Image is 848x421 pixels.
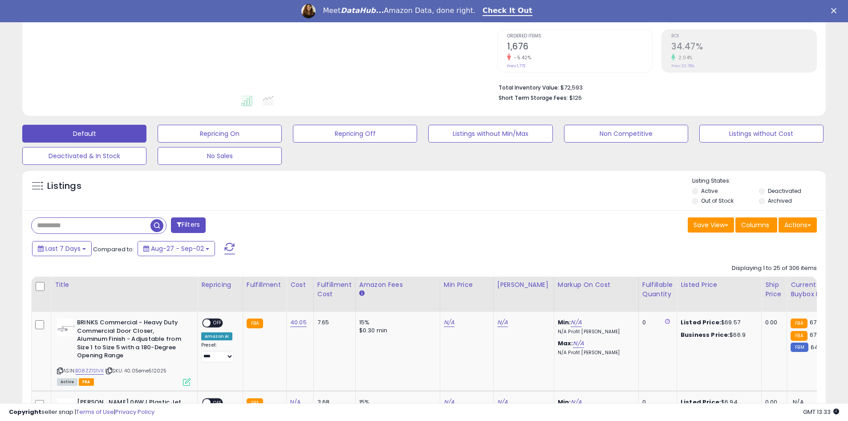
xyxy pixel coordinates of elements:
[701,187,718,195] label: Active
[499,82,810,92] li: $72,593
[247,319,263,328] small: FBA
[507,34,652,39] span: Ordered Items
[765,319,780,327] div: 0.00
[77,319,185,362] b: BRINKS Commercial - Heavy Duty Commercial Door Closer, Aluminum Finish - Adjustable from Size 1 t...
[57,378,77,386] span: All listings currently available for purchase on Amazon
[171,217,206,233] button: Filters
[692,177,826,185] p: Listing States:
[105,367,167,374] span: | SKU: 40.05eme512025
[803,408,839,416] span: 2025-09-10 13:33 GMT
[483,6,532,16] a: Check It Out
[558,280,635,290] div: Markup on Cost
[732,264,817,273] div: Displaying 1 to 25 of 306 items
[681,280,758,290] div: Listed Price
[359,280,436,290] div: Amazon Fees
[499,84,559,91] b: Total Inventory Value:
[810,318,826,327] span: 67.84
[558,318,571,327] b: Min:
[301,4,316,18] img: Profile image for Georgie
[791,280,836,299] div: Current Buybox Price
[247,280,283,290] div: Fulfillment
[45,244,81,253] span: Last 7 Days
[211,319,225,327] span: OFF
[293,125,417,143] button: Repricing Off
[323,6,475,15] div: Meet Amazon Data, done right.
[791,331,807,341] small: FBA
[675,54,693,61] small: 2.04%
[681,331,730,339] b: Business Price:
[57,319,75,336] img: 21iSD3qOezL._SL40_.jpg
[701,197,734,204] label: Out of Stock
[507,63,526,69] small: Prev: 1,772
[571,318,581,327] a: N/A
[55,280,194,290] div: Title
[558,339,573,347] b: Max:
[768,197,792,204] label: Archived
[554,277,638,312] th: The percentage added to the cost of goods (COGS) that forms the calculator for Min & Max prices.
[290,318,307,327] a: 40.05
[558,329,632,335] p: N/A Profit [PERSON_NAME]
[497,280,550,290] div: [PERSON_NAME]
[201,280,239,290] div: Repricing
[341,6,384,15] i: DataHub...
[75,367,104,375] a: B08ZZ1S1VK
[76,408,114,416] a: Terms of Use
[831,8,840,13] div: Close
[201,332,232,340] div: Amazon AI
[671,63,694,69] small: Prev: 33.78%
[681,331,755,339] div: $66.9
[779,217,817,233] button: Actions
[688,217,734,233] button: Save View
[671,34,816,39] span: ROI
[444,318,454,327] a: N/A
[317,280,352,299] div: Fulfillment Cost
[642,319,670,327] div: 0
[359,327,433,335] div: $0.30 min
[569,94,582,102] span: $126
[290,280,310,290] div: Cost
[558,350,632,356] p: N/A Profit [PERSON_NAME]
[115,408,154,416] a: Privacy Policy
[681,319,755,327] div: $69.57
[138,241,215,256] button: Aug-27 - Sep-02
[499,94,568,102] b: Short Term Storage Fees:
[158,125,282,143] button: Repricing On
[811,343,824,352] span: 64.3
[79,378,94,386] span: FBA
[791,343,808,352] small: FBM
[22,125,146,143] button: Default
[201,342,236,362] div: Preset:
[765,280,783,299] div: Ship Price
[768,187,801,195] label: Deactivated
[93,245,134,253] span: Compared to:
[57,319,191,384] div: ASIN:
[699,125,824,143] button: Listings without Cost
[497,318,508,327] a: N/A
[158,147,282,165] button: No Sales
[9,408,41,416] strong: Copyright
[9,408,154,417] div: seller snap | |
[151,244,204,253] span: Aug-27 - Sep-02
[22,147,146,165] button: Deactivated & In Stock
[741,221,769,229] span: Columns
[642,280,673,299] div: Fulfillable Quantity
[317,319,349,327] div: 7.65
[32,241,92,256] button: Last 7 Days
[573,339,584,348] a: N/A
[359,319,433,327] div: 15%
[810,331,825,339] span: 67.99
[47,180,81,192] h5: Listings
[428,125,552,143] button: Listings without Min/Max
[507,41,652,53] h2: 1,676
[735,217,777,233] button: Columns
[359,290,365,298] small: Amazon Fees.
[564,125,688,143] button: Non Competitive
[681,318,721,327] b: Listed Price:
[791,319,807,328] small: FBA
[671,41,816,53] h2: 34.47%
[511,54,531,61] small: -5.42%
[444,280,490,290] div: Min Price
